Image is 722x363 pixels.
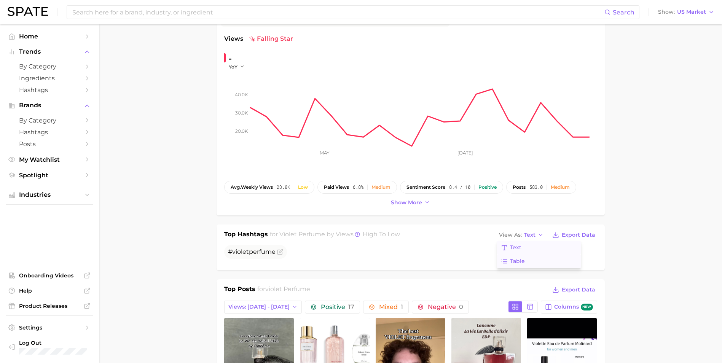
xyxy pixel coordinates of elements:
span: 0 [459,303,463,310]
button: View AsText [497,230,546,240]
span: Negative [428,304,463,310]
span: Table [510,258,525,264]
a: Help [6,285,93,296]
tspan: May [319,150,329,156]
input: Search here for a brand, industry, or ingredient [72,6,604,19]
span: Industries [19,191,80,198]
button: ShowUS Market [656,7,716,17]
span: Home [19,33,80,40]
button: sentiment score8.4 / 10Positive [400,181,503,194]
a: Product Releases [6,300,93,312]
span: 1 [401,303,403,310]
span: falling star [249,34,293,43]
span: Product Releases [19,302,80,309]
button: Columnsnew [541,301,597,314]
span: US Market [677,10,706,14]
span: Export Data [562,287,595,293]
button: Export Data [550,285,597,295]
span: Text [524,233,536,237]
h1: Top Posts [224,285,255,296]
tspan: 30.0k [235,110,248,116]
span: Positive [321,304,354,310]
div: - [229,53,250,65]
button: Industries [6,189,93,201]
span: 17 [348,303,354,310]
span: 6.8% [353,185,363,190]
span: Views: [DATE] - [DATE] [228,304,290,310]
div: Medium [371,185,390,190]
a: Hashtags [6,126,93,138]
span: new [581,304,593,311]
button: Trends [6,46,93,57]
span: weekly views [231,185,273,190]
span: View As [499,233,522,237]
div: Positive [478,185,497,190]
span: perfume [249,248,276,255]
a: Settings [6,322,93,333]
span: Trends [19,48,80,55]
a: by Category [6,115,93,126]
span: violet perfume [265,285,310,293]
span: high to low [363,231,400,238]
a: Onboarding Videos [6,270,93,281]
span: Ingredients [19,75,80,82]
span: violet perfume [279,231,325,238]
span: Views [224,34,243,43]
span: violet [232,248,249,255]
span: 23.8k [277,185,290,190]
abbr: average [231,184,241,190]
span: Mixed [379,304,403,310]
button: posts583.0Medium [506,181,576,194]
button: YoY [229,64,245,70]
a: Log out. Currently logged in with e-mail lauren.richards@symrise.com. [6,337,93,357]
span: Settings [19,324,80,331]
span: 583.0 [529,185,543,190]
div: Medium [551,185,570,190]
span: Log Out [19,339,98,346]
button: Show more [389,197,432,208]
span: Brands [19,102,80,109]
button: Views: [DATE] - [DATE] [224,301,302,314]
a: by Category [6,61,93,72]
h2: for by Views [270,230,400,240]
span: 8.4 / 10 [449,185,470,190]
tspan: 40.0k [235,92,248,97]
span: Onboarding Videos [19,272,80,279]
span: sentiment score [406,185,445,190]
img: SPATE [8,7,48,16]
tspan: [DATE] [457,150,473,156]
a: Ingredients [6,72,93,84]
span: Show more [391,199,422,206]
h2: for [257,285,310,296]
span: by Category [19,117,80,124]
span: Hashtags [19,129,80,136]
button: avg.weekly views23.8kLow [224,181,314,194]
a: Home [6,30,93,42]
span: Export Data [562,232,595,238]
span: Show [658,10,675,14]
span: Posts [19,140,80,148]
span: Columns [554,304,593,311]
span: Text [510,244,521,251]
div: Low [298,185,308,190]
a: Spotlight [6,169,93,181]
span: YoY [229,64,237,70]
span: Help [19,287,80,294]
button: Flag as miscategorized or irrelevant [277,249,283,255]
span: by Category [19,63,80,70]
span: posts [513,185,526,190]
div: View AsText [497,241,581,268]
a: Posts [6,138,93,150]
span: Search [613,9,634,16]
tspan: 20.0k [235,128,248,134]
a: Hashtags [6,84,93,96]
button: Brands [6,100,93,111]
img: falling star [249,36,255,42]
span: paid views [324,185,349,190]
span: Spotlight [19,172,80,179]
button: Export Data [550,230,597,240]
span: # [228,248,276,255]
span: Hashtags [19,86,80,94]
span: My Watchlist [19,156,80,163]
a: My Watchlist [6,154,93,166]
